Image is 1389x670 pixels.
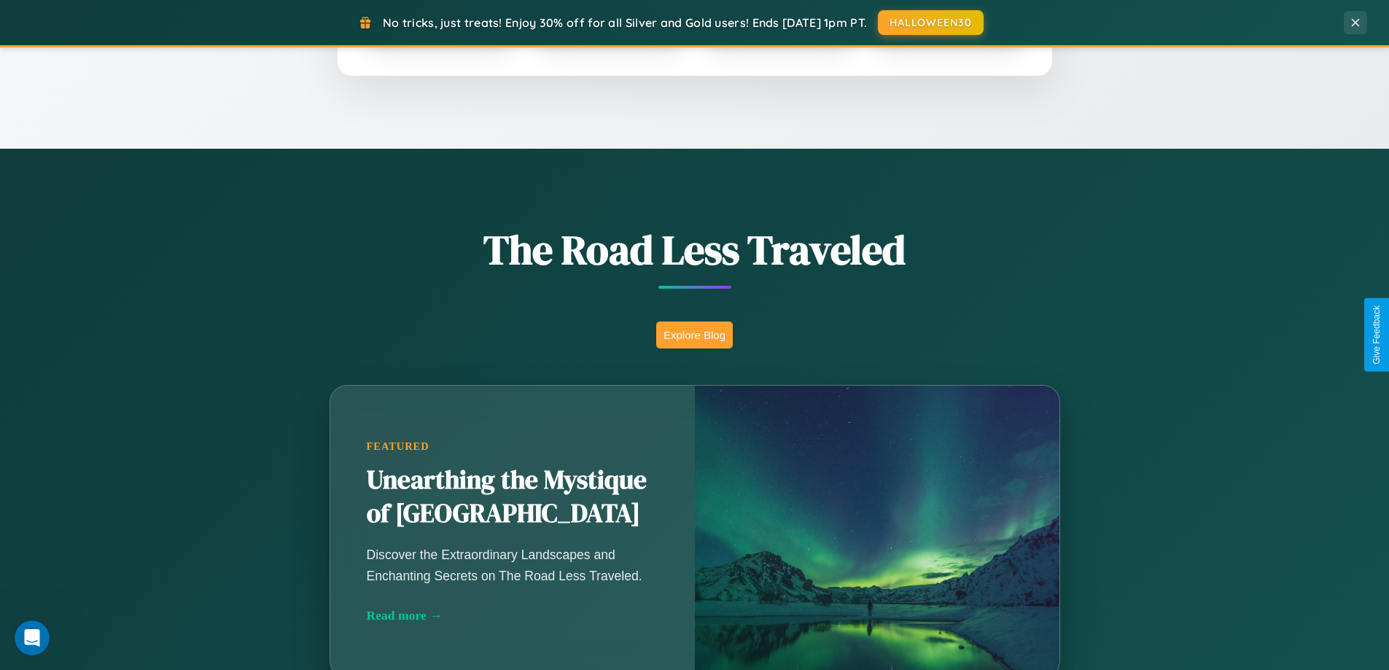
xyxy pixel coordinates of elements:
h2: Unearthing the Mystique of [GEOGRAPHIC_DATA] [367,464,658,531]
p: Discover the Extraordinary Landscapes and Enchanting Secrets on The Road Less Traveled. [367,545,658,585]
span: No tricks, just treats! Enjoy 30% off for all Silver and Gold users! Ends [DATE] 1pm PT. [383,15,867,30]
div: Featured [367,440,658,453]
iframe: Intercom live chat [15,620,50,655]
button: Explore Blog [656,322,733,348]
button: HALLOWEEN30 [878,10,984,35]
div: Give Feedback [1372,305,1382,365]
h1: The Road Less Traveled [257,222,1132,278]
div: Read more → [367,608,658,623]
